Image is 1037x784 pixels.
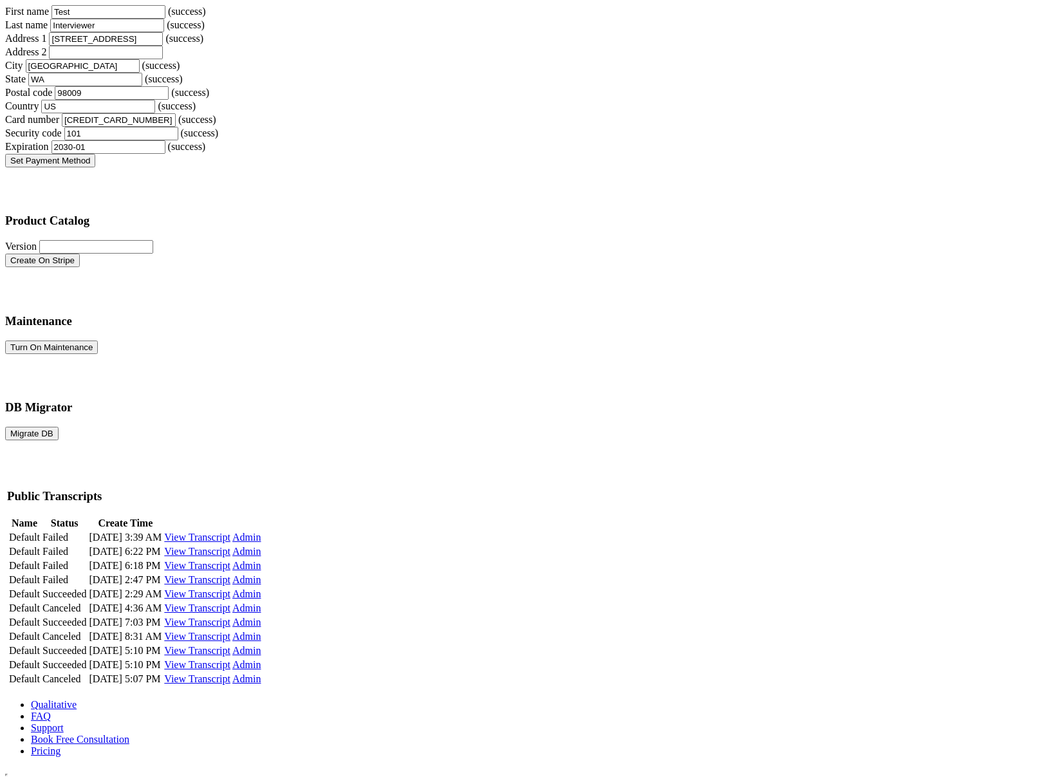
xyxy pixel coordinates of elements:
[5,400,1032,415] h3: DB Migrator
[232,659,261,670] a: Admin
[88,644,162,657] td: [DATE] 5:10 PM
[8,531,41,544] td: Default
[88,559,162,572] td: [DATE] 6:18 PM
[5,341,98,354] button: Turn On Maintenance
[5,87,52,98] label: Postal code
[42,658,87,671] td: Succeeded
[7,489,263,503] h3: Public Transcripts
[42,673,87,686] td: Canceled
[8,616,41,629] td: Default
[42,630,87,643] td: Canceled
[88,602,162,615] td: [DATE] 4:36 AM
[88,545,162,558] td: [DATE] 6:22 PM
[232,588,261,599] a: Admin
[5,114,59,125] label: Card number
[42,616,87,629] td: Succeeded
[42,517,87,530] th: Status
[164,574,230,585] a: View Transcript
[164,588,230,599] a: View Transcript
[178,114,216,125] span: (success)
[88,588,162,601] td: [DATE] 2:29 AM
[5,254,80,267] input: Create On Stripe
[5,73,26,84] label: State
[164,560,230,571] a: View Transcript
[5,141,49,152] label: Expiration
[42,545,87,558] td: Failed
[232,617,261,628] a: Admin
[8,574,41,586] td: Default
[164,645,230,656] a: View Transcript
[42,602,87,615] td: Canceled
[31,734,129,745] a: Book Free Consultation
[8,588,41,601] td: Default
[42,588,87,601] td: Succeeded
[8,644,41,657] td: Default
[5,214,1032,228] h3: Product Catalog
[88,574,162,586] td: [DATE] 2:47 PM
[5,154,95,167] input: Set Payment Method
[164,673,230,684] a: View Transcript
[42,644,87,657] td: Succeeded
[88,517,162,530] th: Create Time
[8,658,41,671] td: Default
[8,517,41,530] th: Name
[164,631,230,642] a: View Transcript
[164,546,230,557] a: View Transcript
[232,631,261,642] a: Admin
[88,531,162,544] td: [DATE] 3:39 AM
[5,314,1032,328] h3: Maintenance
[42,531,87,544] td: Failed
[168,141,206,152] span: (success)
[167,19,205,30] span: (success)
[232,546,261,557] a: Admin
[5,19,48,30] label: Last name
[164,617,230,628] a: View Transcript
[164,659,230,670] a: View Transcript
[5,127,62,138] label: Security code
[158,100,196,111] span: (success)
[88,658,162,671] td: [DATE] 5:10 PM
[165,33,203,44] span: (success)
[31,745,61,756] a: Pricing
[5,6,49,17] label: First name
[171,87,209,98] span: (success)
[232,645,261,656] a: Admin
[31,722,64,733] a: Support
[8,630,41,643] td: Default
[5,46,46,57] label: Address 2
[164,602,230,613] a: View Transcript
[232,673,261,684] a: Admin
[5,100,39,111] label: Country
[5,427,59,440] button: Migrate DB
[5,241,37,252] label: Version
[88,616,162,629] td: [DATE] 7:03 PM
[88,673,162,686] td: [DATE] 5:07 PM
[8,673,41,686] td: Default
[145,73,183,84] span: (success)
[232,602,261,613] a: Admin
[8,559,41,572] td: Default
[8,545,41,558] td: Default
[181,127,219,138] span: (success)
[5,33,46,44] label: Address 1
[31,711,51,722] a: FAQ
[164,532,230,543] a: View Transcript
[973,722,1037,784] iframe: Chat Widget
[5,60,23,71] label: City
[31,699,77,710] a: Qualitative
[42,559,87,572] td: Failed
[232,574,261,585] a: Admin
[42,574,87,586] td: Failed
[168,6,206,17] span: (success)
[88,630,162,643] td: [DATE] 8:31 AM
[8,602,41,615] td: Default
[232,560,261,571] a: Admin
[142,60,180,71] span: (success)
[232,532,261,543] a: Admin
